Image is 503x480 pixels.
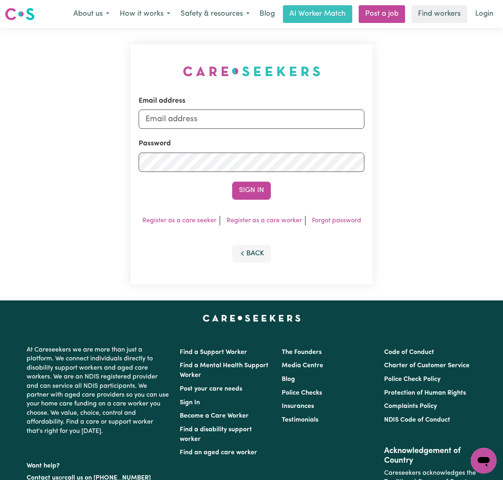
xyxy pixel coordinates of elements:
[180,449,257,456] a: Find an aged care worker
[5,7,35,21] img: Careseekers logo
[384,376,441,383] a: Police Check Policy
[312,217,361,224] a: Forgot password
[68,6,114,23] button: About us
[471,448,497,474] iframe: Button to launch messaging window
[384,362,470,369] a: Charter of Customer Service
[114,6,175,23] button: How it works
[470,5,498,23] a: Login
[384,417,450,423] a: NDIS Code of Conduct
[139,110,364,129] input: Email address
[282,417,318,423] a: Testimonials
[180,399,200,406] a: Sign In
[180,426,252,443] a: Find a disability support worker
[139,96,185,106] label: Email address
[142,217,216,224] a: Register as a care seeker
[232,182,271,199] button: Sign In
[282,349,322,356] a: The Founders
[384,446,476,466] h2: Acknowledgement of Country
[27,342,170,439] p: At Careseekers we are more than just a platform. We connect individuals directly to disability su...
[180,386,242,392] a: Post your care needs
[282,390,322,396] a: Police Checks
[180,413,249,419] a: Become a Care Worker
[27,458,170,470] p: Want help?
[203,315,301,321] a: Careseekers home page
[384,390,466,396] a: Protection of Human Rights
[282,403,314,410] a: Insurances
[359,5,405,23] a: Post a job
[227,217,302,224] a: Register as a care worker
[283,5,352,23] a: AI Worker Match
[180,362,268,379] a: Find a Mental Health Support Worker
[175,6,255,23] button: Safety & resources
[255,5,280,23] a: Blog
[412,5,467,23] a: Find workers
[5,5,35,23] a: Careseekers logo
[232,245,271,263] button: Back
[384,349,434,356] a: Code of Conduct
[282,376,295,383] a: Blog
[139,139,171,149] label: Password
[180,349,247,356] a: Find a Support Worker
[384,403,437,410] a: Complaints Policy
[282,362,323,369] a: Media Centre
